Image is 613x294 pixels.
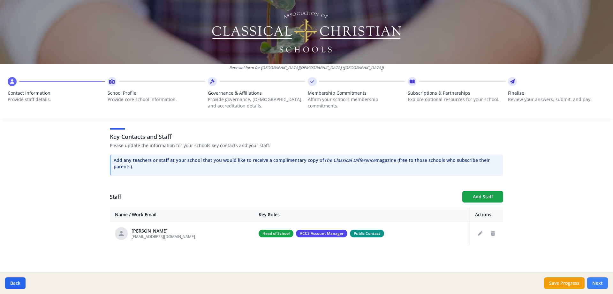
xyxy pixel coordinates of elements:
[208,96,305,109] p: Provide governance, [DEMOGRAPHIC_DATA], and accreditation details.
[114,157,501,170] p: Add any teachers or staff at your school that you would like to receive a complimentary copy of m...
[508,96,605,103] p: Review your answers, submit, and pay.
[544,277,585,289] button: Save Progress
[350,230,384,237] span: Public Contact
[132,234,195,239] span: [EMAIL_ADDRESS][DOMAIN_NAME]
[108,90,205,96] span: School Profile
[132,228,195,234] div: [PERSON_NAME]
[211,10,402,54] img: Logo
[110,193,457,201] h1: Staff
[324,157,375,163] i: The Classical Difference
[462,191,503,203] button: Add Staff
[254,208,470,222] th: Key Roles
[110,132,503,141] h3: Key Contacts and Staff
[408,96,505,103] p: Explore optional resources for your school.
[108,96,205,103] p: Provide core school information.
[470,208,503,222] th: Actions
[110,142,503,149] p: Please update the information for your schools key contacts and your staff.
[5,277,26,289] button: Back
[408,90,505,96] span: Subscriptions & Partnerships
[110,208,254,222] th: Name / Work Email
[208,90,305,96] span: Governance & Affiliations
[296,230,347,237] span: ACCS Account Manager
[308,90,405,96] span: Membership Commitments
[587,277,608,289] button: Next
[8,96,105,103] p: Provide staff details.
[508,90,605,96] span: Finalize
[475,228,485,239] button: Edit staff
[488,228,498,239] button: Delete staff
[308,96,405,109] p: Affirm your school’s membership commitments.
[259,230,293,237] span: Head of School
[8,90,105,96] span: Contact Information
